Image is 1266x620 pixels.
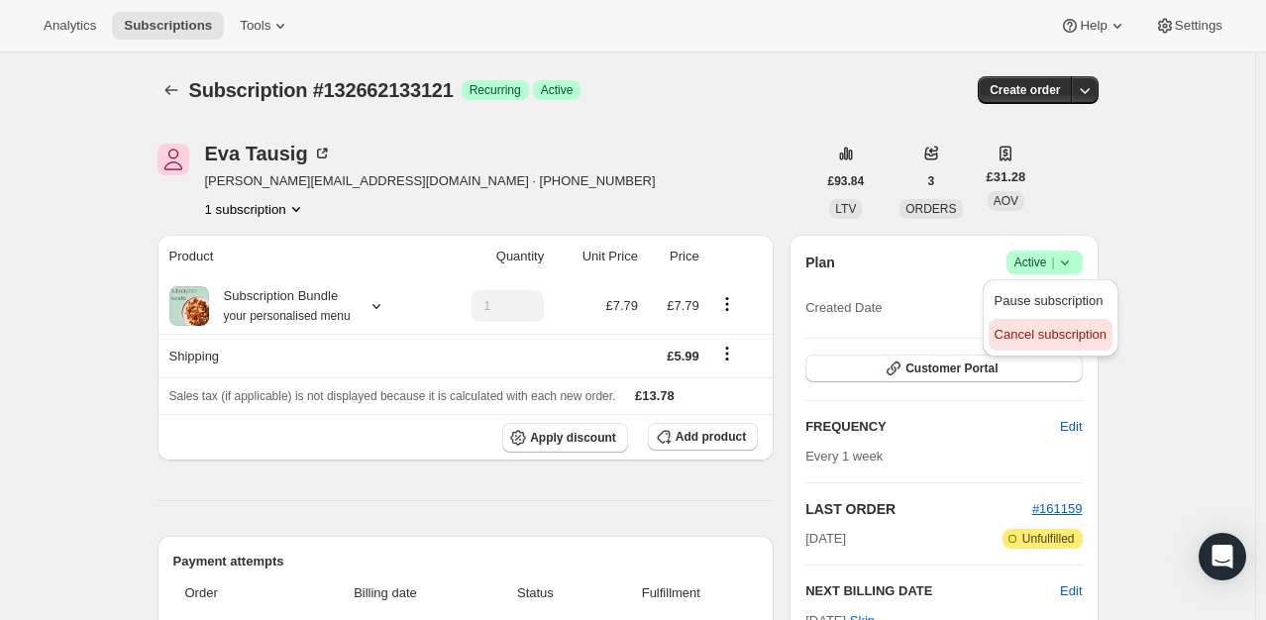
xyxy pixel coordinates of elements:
[805,253,835,272] h2: Plan
[805,499,1032,519] h2: LAST ORDER
[112,12,224,40] button: Subscriptions
[1143,12,1234,40] button: Settings
[550,235,644,278] th: Unit Price
[989,285,1112,317] button: Pause subscription
[189,79,454,101] span: Subscription #132662133121
[1048,12,1138,40] button: Help
[990,82,1060,98] span: Create order
[295,583,475,603] span: Billing date
[169,389,616,403] span: Sales tax (if applicable) is not displayed because it is calculated with each new order.
[816,167,877,195] button: £93.84
[989,319,1112,351] button: Cancel subscription
[486,583,583,603] span: Status
[224,309,351,323] small: your personalised menu
[1014,253,1075,272] span: Active
[209,286,351,326] div: Subscription Bundle
[835,202,856,216] span: LTV
[605,298,638,313] span: £7.79
[205,171,656,191] span: [PERSON_NAME][EMAIL_ADDRESS][DOMAIN_NAME] · [PHONE_NUMBER]
[987,167,1026,187] span: £31.28
[173,552,759,571] h2: Payment attempts
[805,355,1082,382] button: Customer Portal
[635,388,675,403] span: £13.78
[1032,499,1083,519] button: #161159
[905,361,998,376] span: Customer Portal
[1051,255,1054,270] span: |
[44,18,96,34] span: Analytics
[1080,18,1107,34] span: Help
[1048,411,1094,443] button: Edit
[1199,533,1246,580] div: Open Intercom Messenger
[228,12,302,40] button: Tools
[158,144,189,175] span: Eva Tausig
[805,581,1060,601] h2: NEXT BILLING DATE
[173,571,290,615] th: Order
[905,202,956,216] span: ORDERS
[644,235,705,278] th: Price
[995,327,1107,342] span: Cancel subscription
[805,298,882,318] span: Created Date
[805,449,883,464] span: Every 1 week
[158,334,434,377] th: Shipping
[828,173,865,189] span: £93.84
[158,76,185,104] button: Subscriptions
[916,167,947,195] button: 3
[1032,501,1083,516] a: #161159
[711,293,743,315] button: Product actions
[667,298,699,313] span: £7.79
[433,235,550,278] th: Quantity
[676,429,746,445] span: Add product
[502,423,628,453] button: Apply discount
[711,343,743,364] button: Shipping actions
[240,18,270,34] span: Tools
[648,423,758,451] button: Add product
[994,194,1018,208] span: AOV
[541,82,574,98] span: Active
[32,12,108,40] button: Analytics
[530,430,616,446] span: Apply discount
[205,144,332,163] div: Eva Tausig
[995,293,1104,308] span: Pause subscription
[1060,417,1082,437] span: Edit
[667,349,699,363] span: £5.99
[595,583,746,603] span: Fulfillment
[158,235,434,278] th: Product
[124,18,212,34] span: Subscriptions
[205,199,306,219] button: Product actions
[1175,18,1222,34] span: Settings
[470,82,521,98] span: Recurring
[169,286,209,326] img: product img
[978,76,1072,104] button: Create order
[805,529,846,549] span: [DATE]
[1060,581,1082,601] button: Edit
[928,173,935,189] span: 3
[805,417,1060,437] h2: FREQUENCY
[1022,531,1075,547] span: Unfulfilled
